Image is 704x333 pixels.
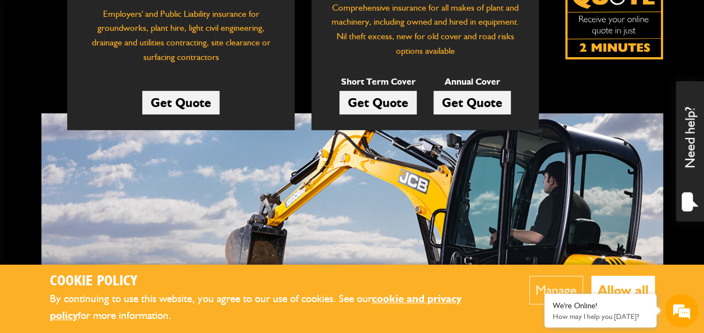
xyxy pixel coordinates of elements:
img: d_20077148190_company_1631870298795_20077148190 [19,62,47,78]
a: Get Quote [339,91,417,114]
p: How may I help you today? [553,312,648,321]
p: Employers' and Public Liability insurance for groundworks, plant hire, light civil engineering, d... [84,7,278,70]
a: cookie and privacy policy [50,292,461,322]
div: Minimize live chat window [184,6,211,33]
p: Short Term Cover [339,75,417,89]
button: Allow all [591,276,655,304]
input: Enter your last name [15,104,204,128]
button: Manage [529,276,583,304]
textarea: Type your message and hit 'Enter' [15,203,204,242]
div: Chat with us now [58,63,188,77]
div: Need help? [676,81,704,221]
a: Get Quote [142,91,220,114]
h2: Cookie Policy [50,273,495,290]
em: Start Chat [152,257,203,272]
p: Annual Cover [433,75,511,89]
input: Enter your phone number [15,170,204,195]
input: Enter your email address [15,137,204,161]
p: Comprehensive insurance for all makes of plant and machinery, including owned and hired in equipm... [328,1,522,58]
div: We're Online! [553,301,648,311]
p: By continuing to use this website, you agree to our use of cookies. See our for more information. [50,290,495,325]
a: Get Quote [433,91,511,114]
